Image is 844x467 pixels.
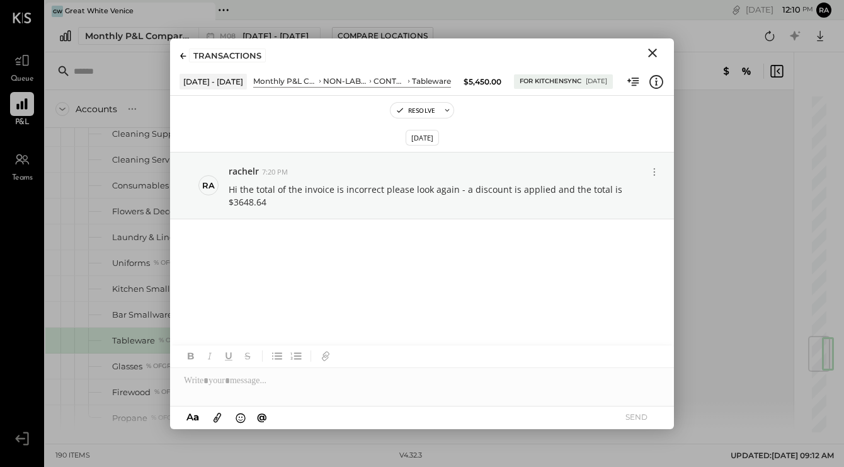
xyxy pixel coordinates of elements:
div: Tableware [412,76,451,86]
div: Compare Locations [338,30,428,41]
button: Compare Locations [332,27,433,45]
button: Italic [202,348,218,364]
button: Resolve [391,103,440,118]
button: Add URL [317,348,334,364]
span: 7:20 PM [262,167,288,177]
span: P&L [15,117,30,129]
span: Queue [11,74,34,85]
div: GW [52,6,63,17]
div: [DATE] - [DATE] [180,74,247,89]
p: Hi the total of the invoice is incorrect please look again - a discount is applied and the total ... [229,183,642,209]
div: Consumables [112,180,169,192]
button: ra [816,3,831,18]
div: [DATE] [746,4,813,16]
div: % of GROSS SALES [154,388,214,396]
div: copy link [730,3,743,16]
div: v 4.32.3 [399,451,422,461]
span: Teams [12,173,33,184]
a: Teams [1,147,43,184]
button: Strikethrough [239,348,256,364]
div: Propane [112,412,147,424]
div: $5,450.00 [464,76,501,87]
button: @ [253,410,271,425]
div: ra [202,180,215,192]
div: Cleaning Supplies [112,128,188,140]
div: Firewood [112,386,151,398]
button: Close [641,45,664,61]
div: Glasses [112,360,142,372]
div: Uniforms [112,257,150,269]
div: Laundry & Linens [112,231,184,243]
div: TRANSACTIONS [189,49,266,62]
div: Accounts [76,103,117,115]
div: % of GROSS SALES [154,258,214,267]
div: CONTROLLABLE EXPENSES [374,76,406,86]
span: M08 [220,33,239,40]
button: Bold [183,348,199,364]
a: Queue [1,49,43,85]
span: UPDATED: [DATE] 09:12 AM [731,451,834,460]
div: Cleaning Services [112,154,185,166]
div: Monthly P&L Comparison [85,30,191,42]
span: rachelr [229,165,259,178]
div: [DATE] [586,77,607,86]
button: Unordered List [269,348,285,364]
div: Great White Venice [65,6,134,16]
span: [DATE] - [DATE] [242,30,309,42]
button: Aa [183,410,203,424]
button: Monthly P&L Comparison M08[DATE] - [DATE] [78,27,321,45]
div: % of GROSS SALES [151,413,211,422]
button: Underline [220,348,237,364]
div: Flowers & Decorations [112,205,202,217]
div: NON-LABOR OPERATING EXPENSES [323,76,367,86]
button: Ordered List [288,348,304,364]
div: Bar Smallwares [112,309,176,321]
div: % of GROSS SALES [159,336,219,345]
div: Tableware [112,335,155,347]
div: Kitchen Smallwares [112,283,194,295]
div: % of GROSS SALES [146,362,206,371]
a: P&L [1,92,43,129]
button: SEND [611,408,661,425]
div: 190 items [55,451,90,461]
div: Monthly P&L Comparison [253,76,317,86]
span: a [193,411,199,423]
span: 12 : 10 [775,4,801,16]
span: pm [802,5,813,14]
div: For KitchenSync [520,77,581,86]
span: @ [257,411,267,423]
div: [DATE] [406,130,439,146]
